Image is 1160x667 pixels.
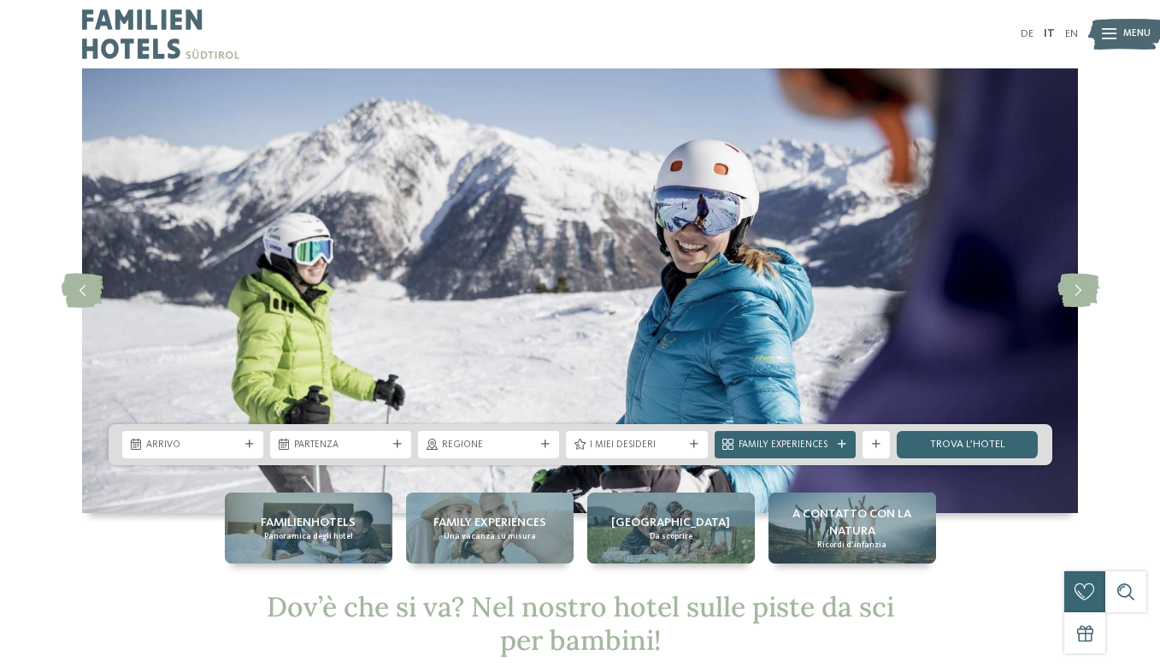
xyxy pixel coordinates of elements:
[225,493,392,564] a: Hotel sulle piste da sci per bambini: divertimento senza confini Familienhotels Panoramica degli ...
[146,439,239,452] span: Arrivo
[590,439,683,452] span: I miei desideri
[817,540,886,551] span: Ricordi d’infanzia
[739,439,832,452] span: Family Experiences
[650,531,692,542] span: Da scoprire
[442,439,535,452] span: Regione
[406,493,574,564] a: Hotel sulle piste da sci per bambini: divertimento senza confini Family experiences Una vacanza s...
[82,68,1078,513] img: Hotel sulle piste da sci per bambini: divertimento senza confini
[897,431,1038,458] a: trova l’hotel
[433,514,546,531] span: Family experiences
[261,514,356,531] span: Familienhotels
[1044,28,1055,39] a: IT
[768,493,936,564] a: Hotel sulle piste da sci per bambini: divertimento senza confini A contatto con la natura Ricordi...
[264,531,353,542] span: Panoramica degli hotel
[1065,28,1078,39] a: EN
[611,514,730,531] span: [GEOGRAPHIC_DATA]
[1123,27,1151,41] span: Menu
[294,439,387,452] span: Partenza
[775,505,929,540] span: A contatto con la natura
[587,493,755,564] a: Hotel sulle piste da sci per bambini: divertimento senza confini [GEOGRAPHIC_DATA] Da scoprire
[444,531,536,542] span: Una vacanza su misura
[1021,28,1033,39] a: DE
[267,589,894,657] span: Dov’è che si va? Nel nostro hotel sulle piste da sci per bambini!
